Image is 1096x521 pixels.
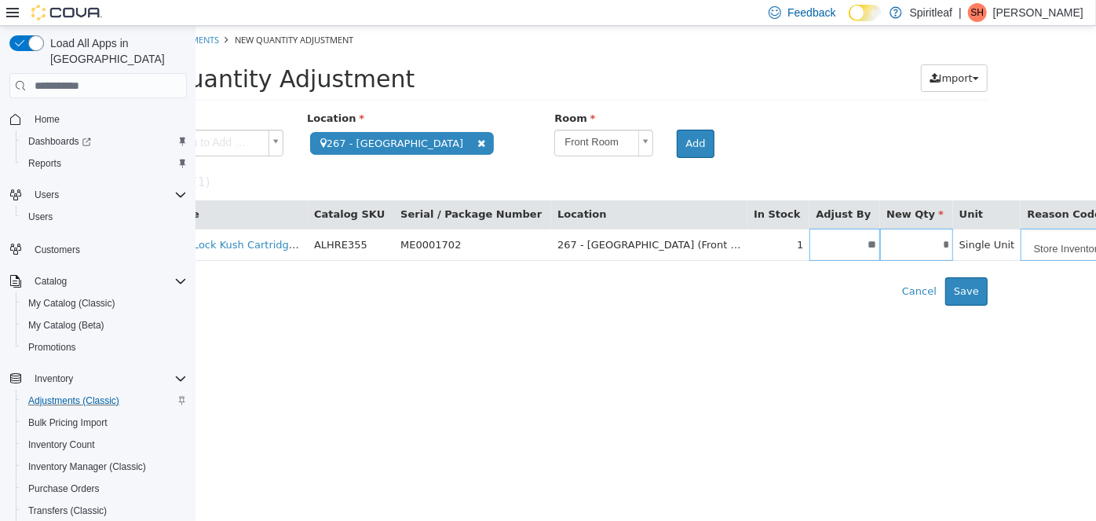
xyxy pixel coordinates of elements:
span: Users [22,207,187,226]
span: My Catalog (Beta) [22,316,187,335]
button: Adjust By [619,181,678,196]
span: Store Inventory Audit [828,204,935,236]
span: Purchase Orders [28,482,100,495]
button: Inventory [28,369,79,388]
span: Home [28,109,187,129]
span: Room [358,86,399,98]
span: Transfers (Classic) [28,504,107,517]
span: Purchase Orders [22,479,187,498]
button: Home [3,108,193,130]
span: Bulk Pricing Import [28,416,108,429]
button: Save [749,251,791,280]
span: Promotions [28,341,76,354]
span: New Qty [690,182,747,194]
td: 1 [551,203,613,235]
span: Location [111,86,168,98]
span: My Catalog (Classic) [28,297,115,310]
span: Feedback [787,5,835,20]
span: Customers [28,239,187,259]
button: Catalog [3,270,193,292]
span: Inventory Manager (Classic) [28,460,146,473]
button: Promotions [16,336,193,358]
a: Front Room [358,104,457,130]
button: Customers [3,237,193,260]
a: Bulk Pricing Import [22,413,114,432]
span: Import [743,46,776,58]
button: Users [28,185,65,204]
span: Customers [35,244,80,256]
span: Inventory Count [22,435,187,454]
a: Adjustments (Classic) [22,391,126,410]
td: ME0001702 [198,203,355,235]
p: [PERSON_NAME] [993,3,1083,22]
span: Adjustments (Classic) [22,391,187,410]
span: My Catalog (Classic) [22,294,187,313]
span: Users [28,185,187,204]
span: Users [35,189,59,201]
span: My Catalog (Beta) [28,319,104,332]
button: Reports [16,152,193,174]
a: My Catalog (Classic) [22,294,122,313]
a: Home [28,110,66,129]
button: Inventory Manager (Classic) [16,456,193,478]
div: Shelby HA [968,3,987,22]
a: Purchase Orders [22,479,106,498]
a: My Catalog (Beta) [22,316,111,335]
span: SH [971,3,985,22]
span: Reason Code [831,182,913,194]
span: Dark Mode [849,21,849,22]
a: Customers [28,240,86,259]
button: My Catalog (Beta) [16,314,193,336]
span: Dashboards [22,132,187,151]
button: Import [725,39,791,67]
span: Promotions [22,338,187,357]
span: Users [28,211,53,223]
span: New Quantity Adjustment [38,8,157,20]
td: ALHRE355 [111,203,198,235]
input: Dark Mode [849,5,882,21]
button: Serial / Package Number [204,181,349,196]
span: 267 - [GEOGRAPHIC_DATA] (Front Room) [361,213,568,225]
button: In Stock [557,181,607,196]
span: Home [35,113,60,126]
a: Users [22,207,59,226]
span: Catalog [28,272,187,291]
button: Purchase Orders [16,478,193,500]
button: Cancel [697,251,749,280]
span: Single Unit [763,213,819,225]
span: Inventory [35,372,73,385]
button: Users [16,206,193,228]
button: Inventory [3,368,193,390]
span: Front Room [359,105,436,129]
button: Adjustments (Classic) [16,390,193,412]
span: Reports [22,154,187,173]
p: | [959,3,962,22]
span: 1 [2,149,9,163]
span: Bulk Pricing Import [22,413,187,432]
span: Dashboards [28,135,91,148]
button: My Catalog (Classic) [16,292,193,314]
a: Promotions [22,338,82,357]
button: Bulk Pricing Import [16,412,193,434]
span: Load All Apps in [GEOGRAPHIC_DATA] [44,35,187,67]
span: Inventory [28,369,187,388]
button: Unit [763,181,790,196]
span: Inventory Count [28,438,95,451]
span: Adjustments (Classic) [28,394,119,407]
span: Transfers (Classic) [22,501,187,520]
a: Store Inventory Audit [828,204,955,234]
span: Reports [28,157,61,170]
button: Location [361,181,413,196]
button: Catalog [28,272,73,291]
span: Inventory Manager (Classic) [22,457,187,476]
a: Dashboards [16,130,193,152]
a: Inventory Manager (Classic) [22,457,152,476]
p: Spiritleaf [910,3,952,22]
button: Add [480,104,517,132]
a: Transfers (Classic) [22,501,113,520]
a: Inventory Count [22,435,101,454]
img: Cova [31,5,102,20]
span: 267 - [GEOGRAPHIC_DATA] [114,106,298,129]
span: Catalog [35,275,67,288]
button: Users [3,184,193,206]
